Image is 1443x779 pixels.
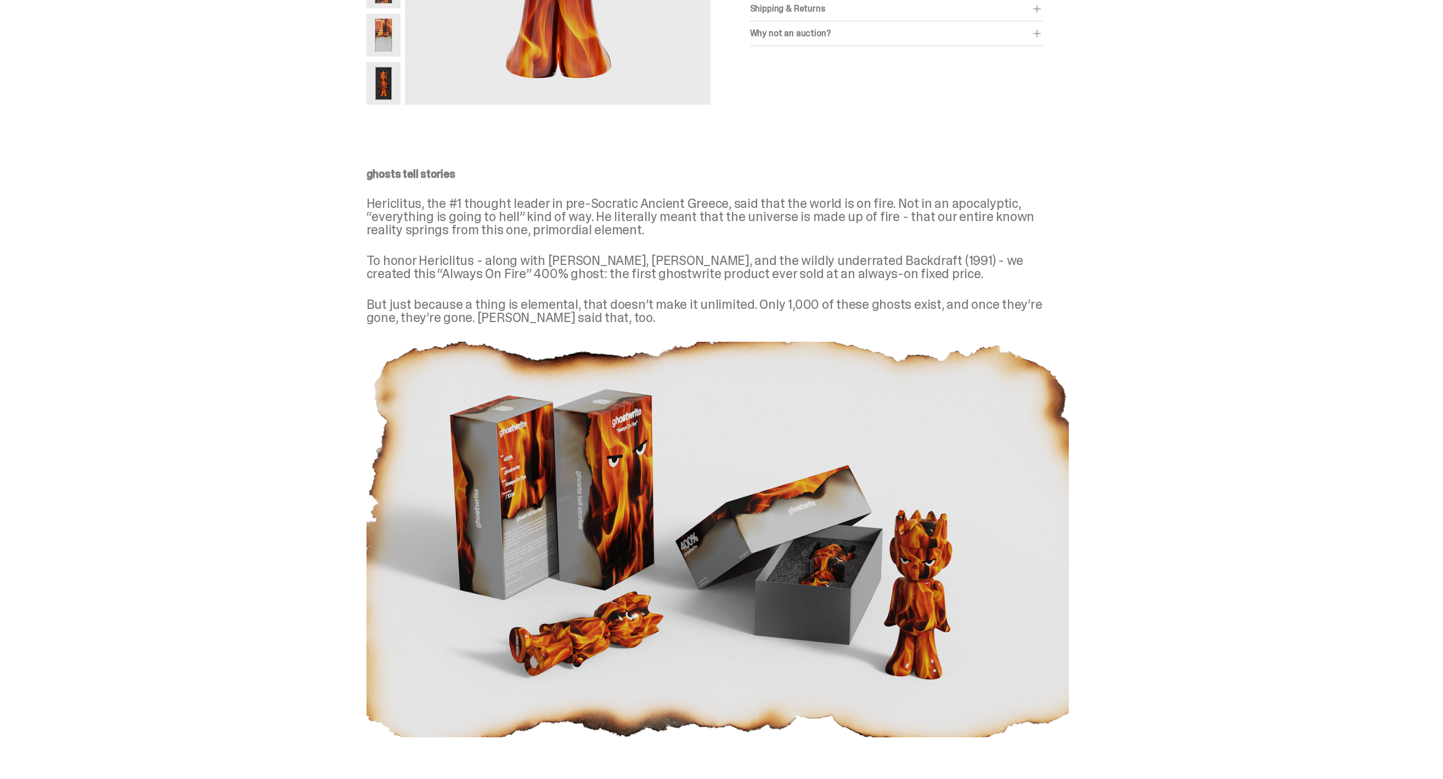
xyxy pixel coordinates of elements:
p: But just because a thing is elemental, that doesn’t make it unlimited. Only 1,000 of these ghosts... [367,298,1069,324]
p: ghosts tell stories [367,168,1069,179]
div: Shipping & Returns [750,3,1042,14]
img: Always-On-Fire---Website-Archive.2494X.png [367,14,401,57]
div: Why not an auction? [750,28,1042,39]
img: ghost story image [367,342,1069,737]
p: Hericlitus, the #1 thought leader in pre-Socratic Ancient Greece, said that the world is on fire.... [367,197,1069,236]
img: Always-On-Fire---Website-Archive.2497X.png [367,62,401,105]
p: To honor Hericlitus - along with [PERSON_NAME], [PERSON_NAME], and the wildly underrated Backdraf... [367,254,1069,280]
